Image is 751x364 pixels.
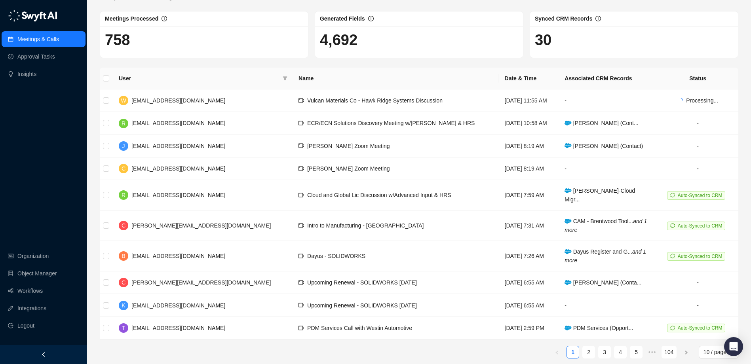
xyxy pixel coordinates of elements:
[320,31,518,49] h1: 4,692
[131,120,225,126] span: [EMAIL_ADDRESS][DOMAIN_NAME]
[307,97,443,104] span: Vulcan Materials Co - Hawk Ridge Systems Discussion
[595,16,601,21] span: info-circle
[131,302,225,309] span: [EMAIL_ADDRESS][DOMAIN_NAME]
[582,346,595,358] li: 2
[122,119,125,128] span: R
[558,89,657,112] td: -
[17,283,43,299] a: Workflows
[320,15,365,22] span: Generated Fields
[498,317,559,339] td: [DATE] 2:59 PM
[670,254,675,258] span: sync
[298,98,304,103] span: video-camera
[535,31,733,49] h1: 30
[307,302,417,309] span: Upcoming Renewal - SOLIDWORKS [DATE]
[298,280,304,285] span: video-camera
[498,180,559,210] td: [DATE] 7:59 AM
[498,210,559,241] td: [DATE] 7:31 AM
[680,346,692,358] li: Next Page
[657,135,738,157] td: -
[122,221,125,230] span: C
[307,143,390,149] span: [PERSON_NAME] Zoom Meeting
[686,97,718,104] span: Processing...
[565,218,647,233] span: CAM - Brentwood Tool...
[551,346,563,358] li: Previous Page
[670,223,675,228] span: sync
[498,157,559,180] td: [DATE] 8:19 AM
[8,323,13,328] span: logout
[17,31,59,47] a: Meetings & Calls
[614,346,627,358] li: 4
[17,248,49,264] a: Organization
[657,271,738,294] td: -
[122,278,125,287] span: C
[17,49,55,64] a: Approval Tasks
[122,142,125,150] span: J
[567,346,579,358] a: 1
[119,74,279,83] span: User
[131,165,225,172] span: [EMAIL_ADDRESS][DOMAIN_NAME]
[657,157,738,180] td: -
[105,31,303,49] h1: 758
[498,294,559,317] td: [DATE] 6:55 AM
[677,97,684,104] span: loading
[498,271,559,294] td: [DATE] 6:55 AM
[131,279,271,286] span: [PERSON_NAME][EMAIL_ADDRESS][DOMAIN_NAME]
[17,300,46,316] a: Integrations
[307,192,451,198] span: Cloud and Global Lic Discussion w/Advanced Input & HRS
[307,120,475,126] span: ECR/ECN Solutions Discovery Meeting w/[PERSON_NAME] & HRS
[122,324,125,332] span: T
[599,346,610,358] a: 3
[630,346,642,358] a: 5
[498,135,559,157] td: [DATE] 8:19 AM
[565,325,633,331] span: PDM Services (Opport...
[630,346,643,358] li: 5
[17,265,57,281] a: Object Manager
[598,346,611,358] li: 3
[558,157,657,180] td: -
[498,241,559,271] td: [DATE] 7:26 AM
[162,16,167,21] span: info-circle
[298,143,304,148] span: video-camera
[298,253,304,259] span: video-camera
[17,66,36,82] a: Insights
[680,346,692,358] button: right
[292,68,498,89] th: Name
[17,318,34,334] span: Logout
[703,346,734,358] span: 10 / page
[498,89,559,112] td: [DATE] 11:55 AM
[121,96,126,105] span: W
[678,325,722,331] span: Auto-Synced to CRM
[131,222,271,229] span: [PERSON_NAME][EMAIL_ADDRESS][DOMAIN_NAME]
[555,350,559,355] span: left
[105,15,158,22] span: Meetings Processed
[307,279,417,286] span: Upcoming Renewal - SOLIDWORKS [DATE]
[498,68,559,89] th: Date & Time
[298,325,304,331] span: video-camera
[551,346,563,358] button: left
[298,166,304,171] span: video-camera
[699,346,738,358] div: Page Size
[646,346,658,358] li: Next 5 Pages
[122,191,125,199] span: R
[307,165,390,172] span: [PERSON_NAME] Zoom Meeting
[724,337,743,356] div: Open Intercom Messenger
[8,10,57,22] img: logo-05li4sbe.png
[122,164,125,173] span: C
[131,143,225,149] span: [EMAIL_ADDRESS][DOMAIN_NAME]
[498,112,559,135] td: [DATE] 10:58 AM
[657,68,738,89] th: Status
[298,302,304,308] span: video-camera
[646,346,658,358] span: •••
[131,97,225,104] span: [EMAIL_ADDRESS][DOMAIN_NAME]
[684,350,688,355] span: right
[678,223,722,229] span: Auto-Synced to CRM
[558,68,657,89] th: Associated CRM Records
[565,248,646,264] span: Dayus Register and G...
[567,346,579,358] li: 1
[122,252,125,260] span: B
[657,112,738,135] td: -
[307,325,412,331] span: PDM Services Call with Westin Automotive
[678,193,722,198] span: Auto-Synced to CRM
[565,188,635,203] span: [PERSON_NAME]-Cloud Migr...
[535,15,592,22] span: Synced CRM Records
